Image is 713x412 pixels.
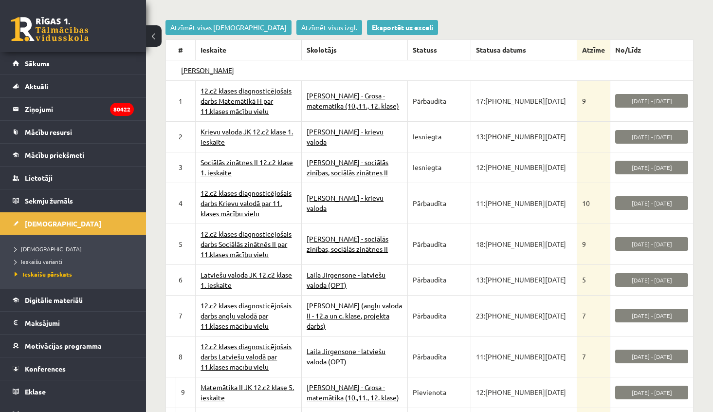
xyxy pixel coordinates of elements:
span: Iesniegta [413,132,441,141]
td: 9 [577,80,610,121]
span: [DATE] - [DATE] [615,161,688,174]
span: Motivācijas programma [25,341,102,350]
span: Pārbaudīta [413,199,446,207]
th: Ieskaite [196,39,302,60]
a: Motivācijas programma [13,335,134,357]
legend: Maksājumi [25,312,134,334]
span: [DATE] - [DATE] [615,350,688,363]
span: Pārbaudīta [413,275,446,284]
a: Atzīmēt visus izgl. [296,20,362,35]
span: [DATE] - [DATE] [615,273,688,287]
th: Skolotājs [302,39,408,60]
td: 7 [577,295,610,336]
a: [PERSON_NAME] (angļu valoda II - 12.a un c. klase, projekta darbs) [307,301,402,330]
a: [PERSON_NAME] - sociālās zinības, sociālās zinātnes II [307,234,388,253]
a: Ieskaišu varianti [15,257,136,266]
span: [DATE] - [DATE] [615,237,688,251]
a: Ieskaišu pārskats [15,270,136,279]
span: Ieskaišu varianti [15,258,62,265]
span: Lietotāji [25,173,53,182]
span: [DATE] - [DATE] [615,309,688,322]
a: Rīgas 1. Tālmācības vidusskola [11,17,89,41]
a: Mācību resursi [13,121,134,143]
td: 8 [166,336,196,377]
td: 11:[PHONE_NUMBER][DATE] [471,336,577,377]
a: [PERSON_NAME] - Grosa - matemātika (10.,11., 12. klase) [307,383,399,402]
span: Pārbaudīta [413,352,446,361]
span: Ieskaišu pārskats [15,270,72,278]
a: [PERSON_NAME] [181,66,234,75]
a: Aktuāli [13,75,134,97]
a: Lietotāji [13,167,134,189]
span: [DATE] - [DATE] [615,196,688,210]
a: Eksportēt uz exceli [367,20,438,35]
a: [DEMOGRAPHIC_DATA] [15,244,136,253]
td: 1 [166,80,196,121]
td: 7 [166,295,196,336]
a: [PERSON_NAME] - Grosa - matemātika (10.,11., 12. klase) [307,91,399,110]
span: Mācību priekšmeti [25,150,84,159]
td: 9 [577,224,610,264]
a: Laila Jirgensone - latviešu valoda (OPT) [307,270,385,289]
a: 12.c2 klases diagnosticējošais darbs Latviešu valodā par 11.klases mācību vielu [201,342,292,371]
td: 3 [166,152,196,183]
a: 12.c2 klases diagnosticējošais darbs Krievu valodā par 11. klases mācību vielu [201,188,292,218]
a: Sociālās zinātnes II 12.c2 klase 1. ieskaite [201,158,293,177]
span: Pārbaudīta [413,311,446,320]
span: [DATE] - [DATE] [615,130,688,144]
span: Mācību resursi [25,128,72,136]
a: Atzīmēt visas [DEMOGRAPHIC_DATA] [165,20,292,35]
td: 18:[PHONE_NUMBER][DATE] [471,224,577,264]
td: 5 [166,224,196,264]
th: No/Līdz [610,39,694,60]
a: Eklase [13,380,134,403]
a: Maksājumi [13,312,134,334]
td: 5 [577,264,610,295]
td: 11:[PHONE_NUMBER][DATE] [471,183,577,224]
td: 10 [577,183,610,224]
td: 17:[PHONE_NUMBER][DATE] [471,80,577,121]
span: [DEMOGRAPHIC_DATA] [25,219,101,228]
a: Konferences [13,357,134,380]
a: 12.c2 klases diagnosticējošais darbs Sociālās zinātnēs II par 11.klases mācību vielu [201,229,292,259]
span: Pievienota [413,388,446,396]
span: [DATE] - [DATE] [615,386,688,399]
td: 12:[PHONE_NUMBER][DATE] [471,377,577,408]
a: Ziņojumi80422 [13,98,134,120]
a: Digitālie materiāli [13,289,134,311]
td: 13:[PHONE_NUMBER][DATE] [471,121,577,152]
th: # [166,39,196,60]
span: Eklase [25,387,46,396]
td: 23:[PHONE_NUMBER][DATE] [471,295,577,336]
a: 12.c2 klases diagnosticējošais darbs angļu valodā par 11.klases mācību vielu [201,301,292,330]
th: Statusa datums [471,39,577,60]
a: Mācību priekšmeti [13,144,134,166]
td: 2 [166,121,196,152]
a: [PERSON_NAME] - krievu valoda [307,127,384,146]
legend: Ziņojumi [25,98,134,120]
a: Sākums [13,52,134,75]
span: Pārbaudīta [413,96,446,105]
span: Konferences [25,364,66,373]
a: [PERSON_NAME] - sociālās zinības, sociālās zinātnes II [307,158,388,177]
a: Sekmju žurnāls [13,189,134,212]
span: Iesniegta [413,163,441,171]
th: Atzīme [577,39,610,60]
a: Matemātika II JK 12.c2 klase 5. ieskaite [201,383,294,402]
th: Statuss [408,39,471,60]
span: [DATE] - [DATE] [615,94,688,108]
td: 13:[PHONE_NUMBER][DATE] [471,264,577,295]
span: Aktuāli [25,82,48,91]
td: 12:[PHONE_NUMBER][DATE] [471,152,577,183]
a: Latviešu valoda JK 12.c2 klase 1. ieskaite [201,270,292,289]
a: [PERSON_NAME] - krievu valoda [307,193,384,212]
td: 7 [577,336,610,377]
span: Sākums [25,59,50,68]
td: 4 [166,183,196,224]
span: Sekmju žurnāls [25,196,73,205]
span: Pārbaudīta [413,240,446,248]
span: [DEMOGRAPHIC_DATA] [15,245,82,253]
a: Laila Jirgensone - latviešu valoda (OPT) [307,347,385,366]
a: Krievu valoda JK 12.c2 klase 1. ieskaite [201,127,293,146]
td: 9 [176,377,196,408]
